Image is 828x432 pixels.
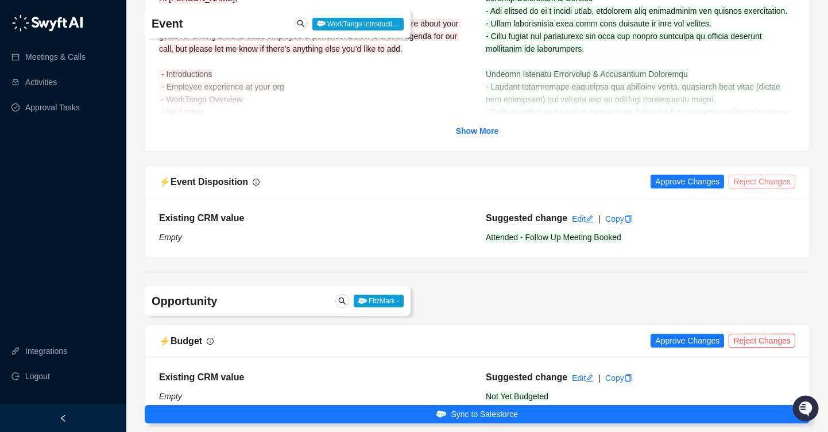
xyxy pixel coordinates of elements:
span: WorkTango Introducti… [312,18,404,30]
span: Approve Changes [655,175,719,188]
a: Edit [572,373,594,383]
a: Integrations [25,340,67,362]
iframe: Open customer support [791,394,822,425]
span: logout [11,372,20,380]
a: Activities [25,71,57,94]
span: search [338,297,346,305]
span: left [59,414,67,422]
a: Edit [572,214,594,223]
h4: Event [152,16,295,32]
img: Swyft AI [11,11,34,34]
span: Attended - Follow Up Meeting Booked [486,233,621,242]
span: search [297,20,305,28]
h5: Suggested change [486,371,567,384]
a: Approval Tasks [25,96,80,119]
div: | [598,372,601,384]
button: Sync to Salesforce [145,405,810,423]
button: Reject Changes [729,334,795,348]
span: Reject Changes [733,175,791,188]
h5: Existing CRM value [159,211,469,225]
div: 📶 [52,162,61,171]
h5: Suggested change [486,211,567,225]
span: Docs [23,161,42,172]
div: We're available if you need us! [39,115,145,125]
h4: Opportunity [152,293,295,309]
span: Pylon [114,189,139,198]
span: info-circle [207,338,214,345]
p: Welcome 👋 [11,46,209,64]
button: Approve Changes [651,175,724,188]
span: edit [586,215,594,223]
span: Not Yet Budgeted [486,392,548,401]
a: Copy [605,214,632,223]
a: 📚Docs [7,156,47,177]
h5: Existing CRM value [159,371,469,384]
span: Status [63,161,88,172]
span: ⚡️ Event Disposition [159,177,248,187]
h2: How can we help? [11,64,209,83]
a: WorkTango Introducti… [312,19,404,28]
img: logo-05li4sbe.png [11,14,83,32]
i: Empty [159,392,182,401]
button: Approve Changes [651,334,724,348]
span: copy [624,215,632,223]
span: FitzMark - [354,295,404,307]
span: ⚡️ Budget [159,336,202,346]
span: info-circle [253,179,260,186]
span: Logout [25,365,50,388]
div: 📚 [11,162,21,171]
i: Empty [159,233,182,242]
div: | [598,213,601,225]
div: Start new chat [39,104,188,115]
span: Sync to Salesforce [451,408,518,421]
span: copy [624,374,632,382]
a: Copy [605,373,632,383]
span: edit [586,374,594,382]
a: 📶Status [47,156,93,177]
button: Start new chat [195,107,209,121]
strong: Show More [456,126,499,136]
img: 5124521997842_fc6d7dfcefe973c2e489_88.png [11,104,32,125]
a: Meetings & Calls [25,45,86,68]
span: Approve Changes [655,334,719,347]
span: Reject Changes [733,334,791,347]
a: Powered byPylon [81,188,139,198]
a: FitzMark - [354,296,404,305]
button: Reject Changes [729,175,795,188]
